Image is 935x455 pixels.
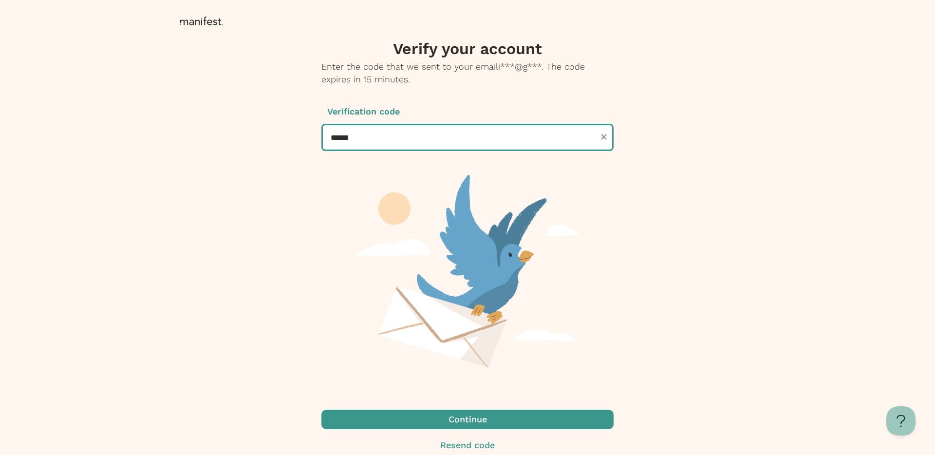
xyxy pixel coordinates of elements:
h3: Verify your account [321,39,614,58]
img: verification code [321,172,614,369]
p: Enter the code that we sent to your email i***@g*** . The code expires in 15 minutes. [321,60,614,86]
button: Continue [321,410,614,429]
button: Resend code [321,439,614,452]
iframe: Toggle Customer Support [886,406,916,436]
p: Verification code [321,105,614,118]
